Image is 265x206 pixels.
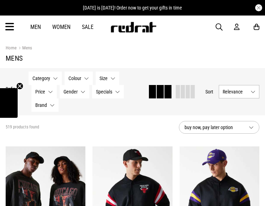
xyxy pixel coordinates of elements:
span: Brand [35,102,47,108]
a: Women [52,24,71,30]
button: Specials [92,85,124,98]
a: Home [6,45,17,50]
span: Relevance [223,89,248,95]
span: buy now, pay later option [185,123,243,132]
span: [DATE] is [DATE]! Order now to get your gifts in time [83,5,182,11]
p: Refine By [6,86,18,97]
h1: Mens [6,54,259,62]
button: Category [29,72,62,85]
button: buy now, pay later option [179,121,259,134]
a: Mens [17,45,32,52]
button: Close teaser [16,83,23,90]
span: Price [35,89,45,95]
span: 519 products found [6,125,39,130]
button: Colour [65,72,93,85]
button: Relevance [219,85,259,98]
button: Sort [205,87,213,96]
span: Category [32,75,50,81]
img: Redrat logo [110,22,157,32]
a: Men [30,24,41,30]
span: Specials [96,89,112,95]
span: Size [100,75,108,81]
button: Size [96,72,119,85]
button: Brand [31,98,59,112]
span: Gender [64,89,78,95]
span: Colour [68,75,81,81]
button: Price [31,85,57,98]
button: Gender [60,85,89,98]
a: Sale [82,24,94,30]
